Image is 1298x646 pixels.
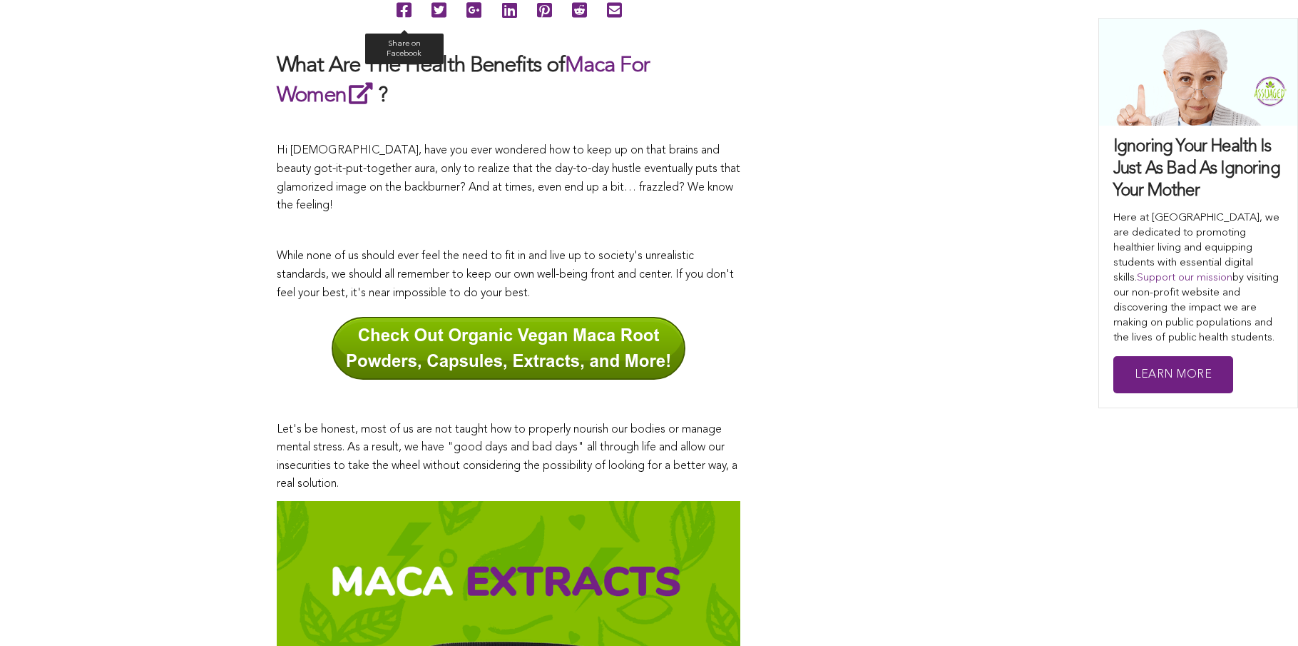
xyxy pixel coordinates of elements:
span: Hi [DEMOGRAPHIC_DATA], have you ever wondered how to keep up on that brains and beauty got-it-put... [277,145,740,211]
img: Check Out Organic Vegan Maca Root Powders, Capsules, Extracts, and More! [332,317,685,380]
span: Let's be honest, most of us are not taught how to properly nourish our bodies or manage mental st... [277,424,737,490]
div: Share on Facebook [365,34,444,64]
a: Learn More [1113,356,1233,394]
span: While none of us should ever feel the need to fit in and live up to society's unrealistic standar... [277,251,734,298]
iframe: Chat Widget [1227,577,1298,646]
h2: What Are The Health Benefits of ? [277,52,740,110]
a: Maca For Women [277,55,650,106]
